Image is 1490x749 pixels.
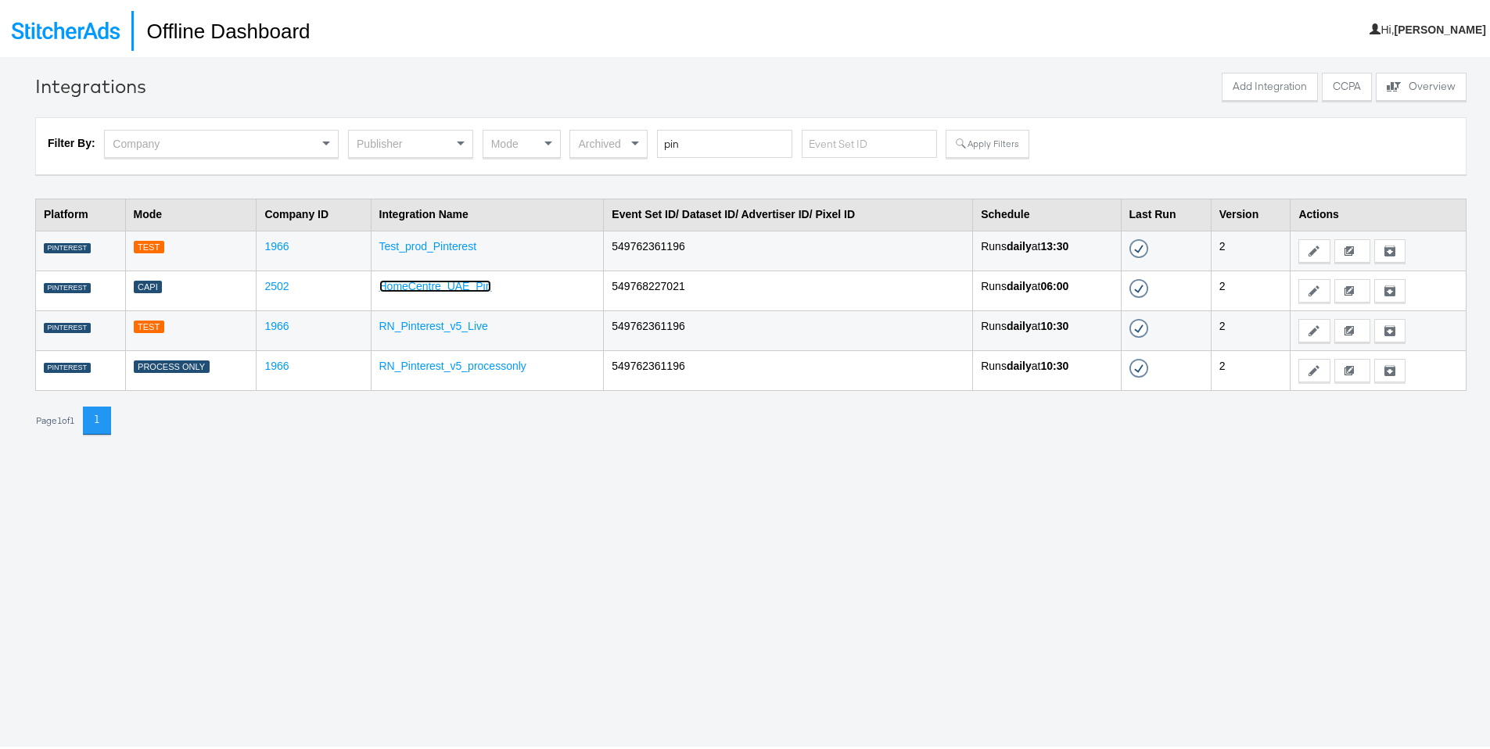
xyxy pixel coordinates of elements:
div: Capi [134,278,163,291]
div: Mode [483,127,560,154]
th: Event Set ID/ Dataset ID/ Advertiser ID/ Pixel ID [604,195,973,228]
td: 2 [1211,228,1291,267]
td: Runs at [973,267,1121,307]
a: 1966 [264,357,289,369]
th: Schedule [973,195,1121,228]
button: Add Integration [1222,70,1318,98]
div: Page 1 of 1 [35,412,75,423]
td: 549768227021 [604,267,973,307]
b: [PERSON_NAME] [1395,20,1486,33]
th: Version [1211,195,1291,228]
a: RN_Pinterest_v5_processonly [379,357,526,369]
th: Mode [125,195,257,228]
td: 2 [1211,267,1291,307]
strong: Filter By: [48,134,95,146]
a: 1966 [264,237,289,249]
td: 2 [1211,347,1291,387]
th: Platform [36,195,126,228]
a: 2502 [264,277,289,289]
td: 549762361196 [604,347,973,387]
a: Overview [1376,70,1467,102]
strong: 06:00 [1040,277,1068,289]
div: Integrations [35,70,146,96]
td: 549762361196 [604,228,973,267]
strong: 13:30 [1040,237,1068,249]
strong: daily [1007,357,1032,369]
div: Archived [570,127,647,154]
a: 1966 [264,317,289,329]
button: Overview [1376,70,1467,98]
input: Integration Name [657,127,792,156]
div: PINTEREST [44,360,91,371]
td: Runs at [973,347,1121,387]
img: StitcherAds [12,19,120,36]
th: Company ID [257,195,371,228]
td: 549762361196 [604,307,973,347]
a: RN_Pinterest_v5_Live [379,317,488,329]
a: Add Integration [1222,70,1318,102]
th: Actions [1291,195,1467,228]
strong: 10:30 [1040,317,1068,329]
div: Company [105,127,338,154]
div: PINTEREST [44,280,91,291]
a: HomeCentre_UAE_Pin [379,277,492,289]
a: CCPA [1322,70,1372,102]
td: Runs at [973,228,1121,267]
strong: daily [1007,317,1032,329]
div: PINTEREST [44,320,91,331]
button: CCPA [1322,70,1372,98]
strong: daily [1007,277,1032,289]
div: Publisher [349,127,472,154]
th: Integration Name [371,195,604,228]
td: Runs at [973,307,1121,347]
input: Event Set ID [802,127,937,156]
h1: Offline Dashboard [131,8,310,48]
a: Test_prod_Pinterest [379,237,477,249]
td: 2 [1211,307,1291,347]
strong: daily [1007,237,1032,249]
th: Last Run [1121,195,1211,228]
div: PINTEREST [44,240,91,251]
div: Test [134,317,164,331]
button: 1 [83,403,111,432]
strong: 10:30 [1040,357,1068,369]
button: Apply Filters [946,127,1029,155]
div: Test [134,238,164,251]
div: Process Only [134,357,210,371]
